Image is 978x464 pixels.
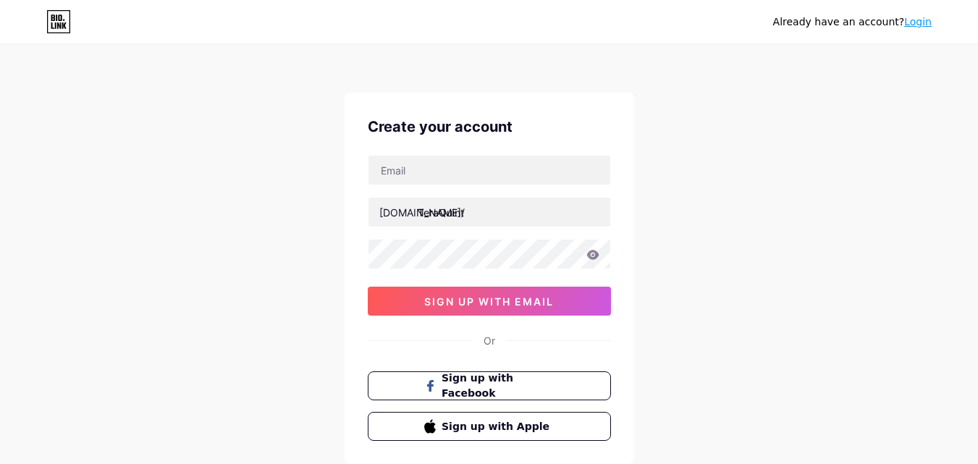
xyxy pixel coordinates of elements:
div: Already have an account? [773,14,932,30]
div: [DOMAIN_NAME]/ [379,205,465,220]
div: Create your account [368,116,611,138]
span: Sign up with Facebook [442,371,554,401]
button: sign up with email [368,287,611,316]
input: Email [368,156,610,185]
span: Sign up with Apple [442,419,554,434]
button: Sign up with Facebook [368,371,611,400]
input: username [368,198,610,227]
button: Sign up with Apple [368,412,611,441]
div: Or [484,333,495,348]
a: Login [904,16,932,28]
span: sign up with email [424,295,554,308]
